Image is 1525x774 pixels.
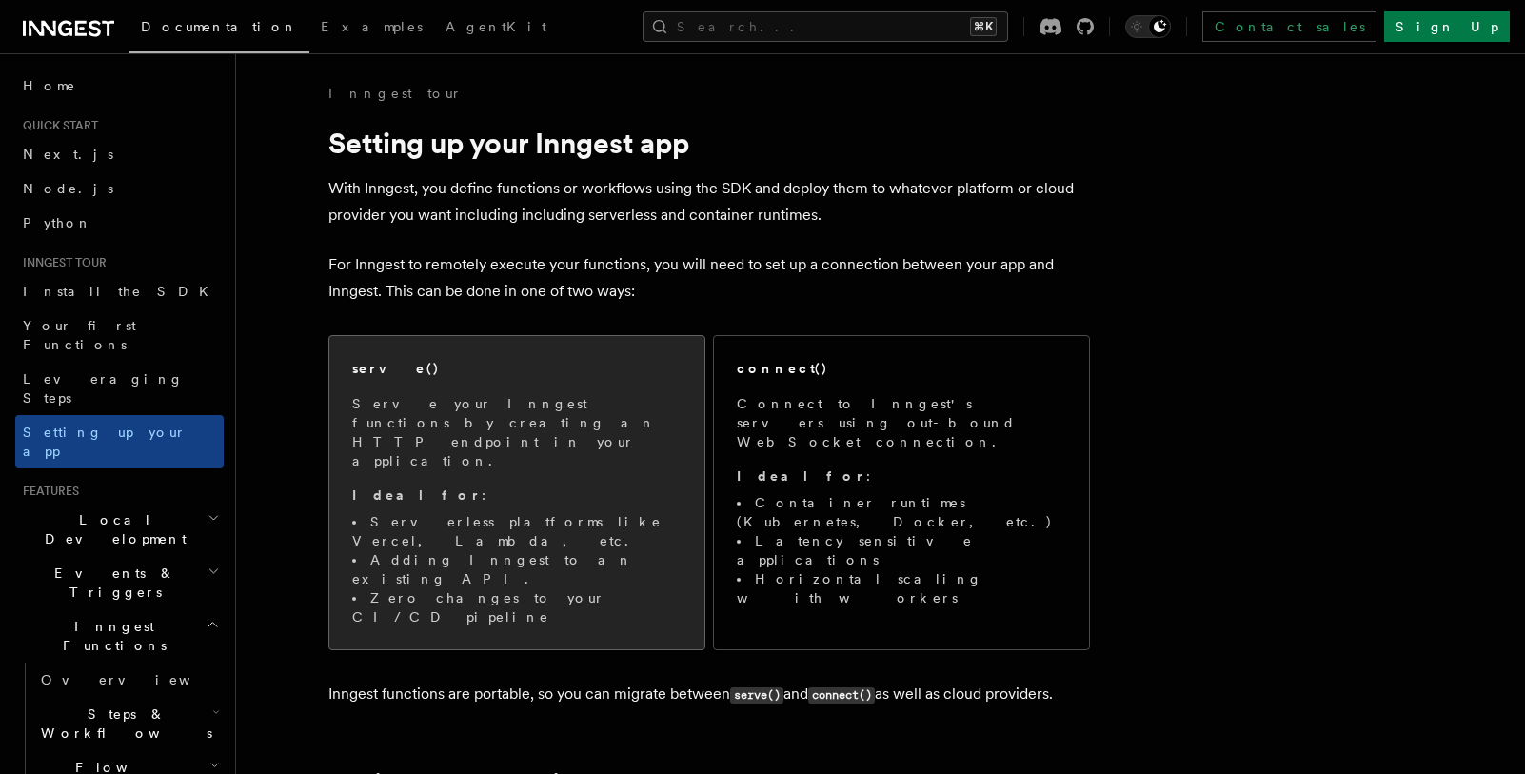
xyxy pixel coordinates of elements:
a: Overview [33,663,224,697]
span: Inngest tour [15,255,107,270]
li: Latency sensitive applications [737,531,1066,569]
a: Sign Up [1384,11,1510,42]
a: Inngest tour [328,84,462,103]
span: Setting up your app [23,425,187,459]
a: Examples [309,6,434,51]
span: Local Development [15,510,208,548]
code: serve() [730,687,783,704]
p: : [737,466,1066,486]
span: Steps & Workflows [33,705,212,743]
button: Events & Triggers [15,556,224,609]
li: Zero changes to your CI/CD pipeline [352,588,682,626]
h2: serve() [352,359,440,378]
span: Features [15,484,79,499]
span: Overview [41,672,237,687]
button: Inngest Functions [15,609,224,663]
code: connect() [808,687,875,704]
a: Python [15,206,224,240]
strong: Ideal for [737,468,866,484]
p: Inngest functions are portable, so you can migrate between and as well as cloud providers. [328,681,1090,708]
span: AgentKit [446,19,546,34]
button: Search...⌘K [643,11,1008,42]
a: Setting up your app [15,415,224,468]
a: serve()Serve your Inngest functions by creating an HTTP endpoint in your application.Ideal for:Se... [328,335,705,650]
p: : [352,486,682,505]
kbd: ⌘K [970,17,997,36]
span: Install the SDK [23,284,220,299]
li: Serverless platforms like Vercel, Lambda, etc. [352,512,682,550]
span: Python [23,215,92,230]
p: For Inngest to remotely execute your functions, you will need to set up a connection between your... [328,251,1090,305]
span: Your first Functions [23,318,136,352]
button: Steps & Workflows [33,697,224,750]
a: connect()Connect to Inngest's servers using out-bound WebSocket connection.Ideal for:Container ru... [713,335,1090,650]
span: Inngest Functions [15,617,206,655]
span: Next.js [23,147,113,162]
h2: connect() [737,359,828,378]
button: Local Development [15,503,224,556]
span: Quick start [15,118,98,133]
p: With Inngest, you define functions or workflows using the SDK and deploy them to whatever platfor... [328,175,1090,228]
a: Contact sales [1202,11,1376,42]
strong: Ideal for [352,487,482,503]
p: Connect to Inngest's servers using out-bound WebSocket connection. [737,394,1066,451]
span: Home [23,76,76,95]
li: Horizontal scaling with workers [737,569,1066,607]
span: Documentation [141,19,298,34]
li: Adding Inngest to an existing API. [352,550,682,588]
a: Your first Functions [15,308,224,362]
span: Node.js [23,181,113,196]
a: AgentKit [434,6,558,51]
a: Install the SDK [15,274,224,308]
a: Leveraging Steps [15,362,224,415]
span: Leveraging Steps [23,371,184,406]
a: Documentation [129,6,309,53]
p: Serve your Inngest functions by creating an HTTP endpoint in your application. [352,394,682,470]
button: Toggle dark mode [1125,15,1171,38]
span: Examples [321,19,423,34]
a: Next.js [15,137,224,171]
h1: Setting up your Inngest app [328,126,1090,160]
span: Events & Triggers [15,564,208,602]
a: Node.js [15,171,224,206]
a: Home [15,69,224,103]
li: Container runtimes (Kubernetes, Docker, etc.) [737,493,1066,531]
